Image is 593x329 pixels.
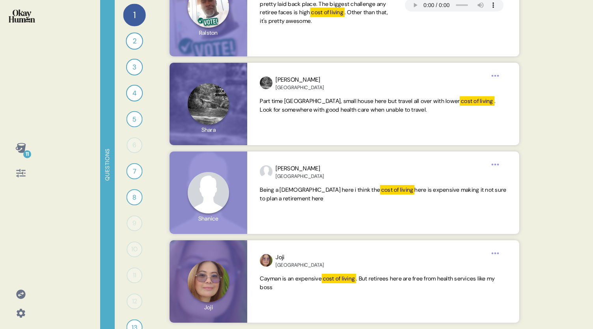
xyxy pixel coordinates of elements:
[276,173,324,179] div: [GEOGRAPHIC_DATA]
[260,254,272,267] img: profilepic_24627709786864874.jpg
[9,9,35,22] img: okayhuman.3b1b6348.png
[127,137,142,153] div: 6
[260,186,380,193] span: Being a [DEMOGRAPHIC_DATA] here i think the
[260,97,460,105] span: Part time [GEOGRAPHIC_DATA], small house here but travel all over with lower
[276,84,324,91] div: [GEOGRAPHIC_DATA]
[127,189,143,206] div: 8
[127,241,142,257] div: 10
[260,275,495,291] span: . But retirees here are free from health services like my boss
[260,165,272,178] img: profilepic_31928556443424980.jpg
[123,4,145,26] div: 1
[260,186,506,202] span: here is expensive making it not sure to plan a retirement here
[460,96,494,106] mark: cost of living
[127,215,142,231] div: 9
[260,77,272,89] img: profilepic_24440831238916117.jpg
[380,185,414,194] mark: cost of living
[127,293,142,309] div: 12
[23,150,31,158] div: 11
[126,32,143,50] div: 2
[127,267,142,283] div: 11
[126,59,143,75] div: 3
[276,253,324,262] div: Joji
[322,274,356,283] mark: cost of living
[276,75,324,84] div: [PERSON_NAME]
[127,163,143,179] div: 7
[310,7,345,17] mark: cost of living
[126,85,143,101] div: 4
[260,97,496,113] span: . Look for somewhere with good health care when unable to travel.
[276,262,324,268] div: [GEOGRAPHIC_DATA]
[260,275,322,282] span: Cayman is an expensive
[276,164,324,173] div: [PERSON_NAME]
[127,111,143,127] div: 5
